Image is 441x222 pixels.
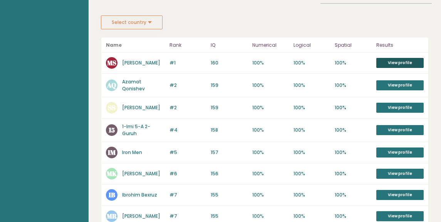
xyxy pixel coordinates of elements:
[107,212,117,220] text: MR
[293,59,330,66] p: 100%
[211,170,247,177] p: 156
[376,58,424,68] a: View profile
[252,104,289,111] p: 100%
[108,148,116,157] text: IM
[108,125,115,134] text: 15
[211,59,247,66] p: 160
[335,59,371,66] p: 100%
[107,169,117,178] text: MK
[335,170,371,177] p: 100%
[211,213,247,220] p: 155
[122,213,160,219] a: [PERSON_NAME]
[211,191,247,198] p: 155
[169,41,206,50] p: Rank
[122,170,160,177] a: [PERSON_NAME]
[335,41,371,50] p: Spatial
[252,127,289,134] p: 100%
[252,41,289,50] p: Numerical
[122,104,160,111] a: [PERSON_NAME]
[252,170,289,177] p: 100%
[293,213,330,220] p: 100%
[122,149,142,156] a: Iron Men
[169,104,206,111] p: #2
[252,82,289,89] p: 100%
[252,191,289,198] p: 100%
[211,149,247,156] p: 157
[376,41,424,50] p: Results
[106,42,122,48] b: Name
[169,82,206,89] p: #2
[335,82,371,89] p: 100%
[211,127,247,134] p: 158
[335,191,371,198] p: 100%
[293,149,330,156] p: 100%
[376,103,424,113] a: View profile
[169,59,206,66] p: #1
[108,103,116,112] text: SS
[109,190,115,199] text: IB
[293,127,330,134] p: 100%
[252,59,289,66] p: 100%
[293,191,330,198] p: 100%
[169,149,206,156] p: #5
[376,80,424,90] a: View profile
[169,170,206,177] p: #6
[335,149,371,156] p: 100%
[376,169,424,179] a: View profile
[211,41,247,50] p: IQ
[376,211,424,221] a: View profile
[252,213,289,220] p: 100%
[376,147,424,158] a: View profile
[211,104,247,111] p: 159
[376,125,424,135] a: View profile
[335,127,371,134] p: 100%
[122,78,145,92] a: Azamat Qonishev
[101,15,163,29] button: Select country
[122,191,157,198] a: Ibrohim Bexruz
[293,104,330,111] p: 100%
[107,81,116,90] text: AQ
[122,123,150,137] a: 1-Imi 5-A 2-Guruh
[169,127,206,134] p: #4
[376,190,424,200] a: View profile
[107,58,116,67] text: MS
[293,82,330,89] p: 100%
[335,213,371,220] p: 100%
[169,213,206,220] p: #7
[122,59,160,66] a: [PERSON_NAME]
[293,41,330,50] p: Logical
[335,104,371,111] p: 100%
[293,170,330,177] p: 100%
[169,191,206,198] p: #7
[252,149,289,156] p: 100%
[211,82,247,89] p: 159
